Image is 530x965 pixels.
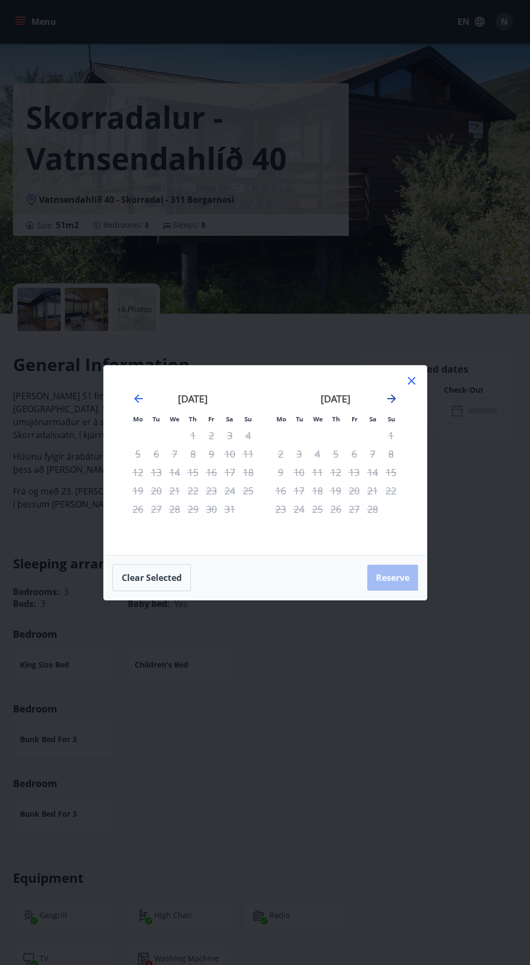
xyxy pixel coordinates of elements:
[290,445,308,463] td: Not available. Tuesday, February 3, 2026
[382,481,400,500] td: Not available. Sunday, February 22, 2026
[147,500,165,518] td: Not available. Tuesday, January 27, 2026
[271,445,290,463] td: Not available. Monday, February 2, 2026
[129,445,147,463] td: Not available. Monday, January 5, 2026
[363,500,382,518] td: Not available. Saturday, February 28, 2026
[271,500,290,518] td: Not available. Monday, February 23, 2026
[147,445,165,463] td: Not available. Tuesday, January 6, 2026
[184,481,202,500] td: Not available. Thursday, January 22, 2026
[165,500,184,518] td: Not available. Wednesday, January 28, 2026
[129,463,147,481] td: Not available. Monday, January 12, 2026
[385,392,398,405] div: Move forward to switch to the next month.
[129,500,147,518] td: Not available. Monday, January 26, 2026
[208,415,214,423] small: Fr
[313,415,323,423] small: We
[388,415,395,423] small: Su
[184,445,202,463] td: Not available. Thursday, January 8, 2026
[117,379,414,542] div: Calendar
[363,445,382,463] td: Not available. Saturday, February 7, 2026
[369,415,376,423] small: Sa
[184,463,202,481] td: Not available. Thursday, January 15, 2026
[244,415,252,423] small: Su
[308,463,327,481] td: Not available. Wednesday, February 11, 2026
[327,481,345,500] td: Not available. Thursday, February 19, 2026
[345,500,363,518] td: Not available. Friday, February 27, 2026
[382,463,400,481] td: Not available. Sunday, February 15, 2026
[271,463,290,481] td: Not available. Monday, February 9, 2026
[352,415,357,423] small: Fr
[147,463,165,481] td: Not available. Tuesday, January 13, 2026
[308,500,327,518] td: Not available. Wednesday, February 25, 2026
[332,415,340,423] small: Th
[147,481,165,500] td: Not available. Tuesday, January 20, 2026
[202,445,221,463] td: Not available. Friday, January 9, 2026
[221,500,239,518] td: Not available. Saturday, January 31, 2026
[184,500,202,518] td: Not available. Thursday, January 29, 2026
[221,463,239,481] td: Not available. Saturday, January 17, 2026
[327,500,345,518] td: Not available. Thursday, February 26, 2026
[321,392,350,405] strong: [DATE]
[239,481,257,500] td: Not available. Sunday, January 25, 2026
[308,481,327,500] td: Not available. Wednesday, February 18, 2026
[290,481,308,500] td: Not available. Tuesday, February 17, 2026
[165,481,184,500] td: Not available. Wednesday, January 21, 2026
[327,445,345,463] td: Not available. Thursday, February 5, 2026
[327,463,345,481] td: Not available. Thursday, February 12, 2026
[290,463,308,481] td: Not available. Tuesday, February 10, 2026
[345,463,363,481] td: Not available. Friday, February 13, 2026
[165,445,184,463] td: Not available. Wednesday, January 7, 2026
[221,426,239,445] td: Not available. Saturday, January 3, 2026
[221,481,239,500] td: Not available. Saturday, January 24, 2026
[271,481,290,500] td: Not available. Monday, February 16, 2026
[153,415,160,423] small: Tu
[202,426,221,445] td: Not available. Friday, January 2, 2026
[202,463,221,481] td: Not available. Friday, January 16, 2026
[290,500,308,518] td: Not available. Tuesday, February 24, 2026
[221,445,239,463] td: Not available. Saturday, January 10, 2026
[202,481,221,500] td: Not available. Friday, January 23, 2026
[184,426,202,445] td: Not available. Thursday, January 1, 2026
[239,426,257,445] td: Not available. Sunday, January 4, 2026
[382,445,400,463] td: Not available. Sunday, February 8, 2026
[189,415,197,423] small: Th
[165,463,184,481] td: Not available. Wednesday, January 14, 2026
[345,481,363,500] td: Not available. Friday, February 20, 2026
[296,415,303,423] small: Tu
[239,463,257,481] td: Not available. Sunday, January 18, 2026
[308,445,327,463] td: Not available. Wednesday, February 4, 2026
[170,415,180,423] small: We
[363,481,382,500] td: Not available. Saturday, February 21, 2026
[239,445,257,463] td: Not available. Sunday, January 11, 2026
[133,415,143,423] small: Mo
[276,415,286,423] small: Mo
[363,463,382,481] td: Not available. Saturday, February 14, 2026
[129,481,147,500] td: Not available. Monday, January 19, 2026
[202,500,221,518] td: Not available. Friday, January 30, 2026
[226,415,233,423] small: Sa
[178,392,208,405] strong: [DATE]
[382,426,400,445] td: Not available. Sunday, February 1, 2026
[345,445,363,463] td: Not available. Friday, February 6, 2026
[132,392,145,405] div: Move backward to switch to the previous month.
[112,564,191,591] button: Clear selected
